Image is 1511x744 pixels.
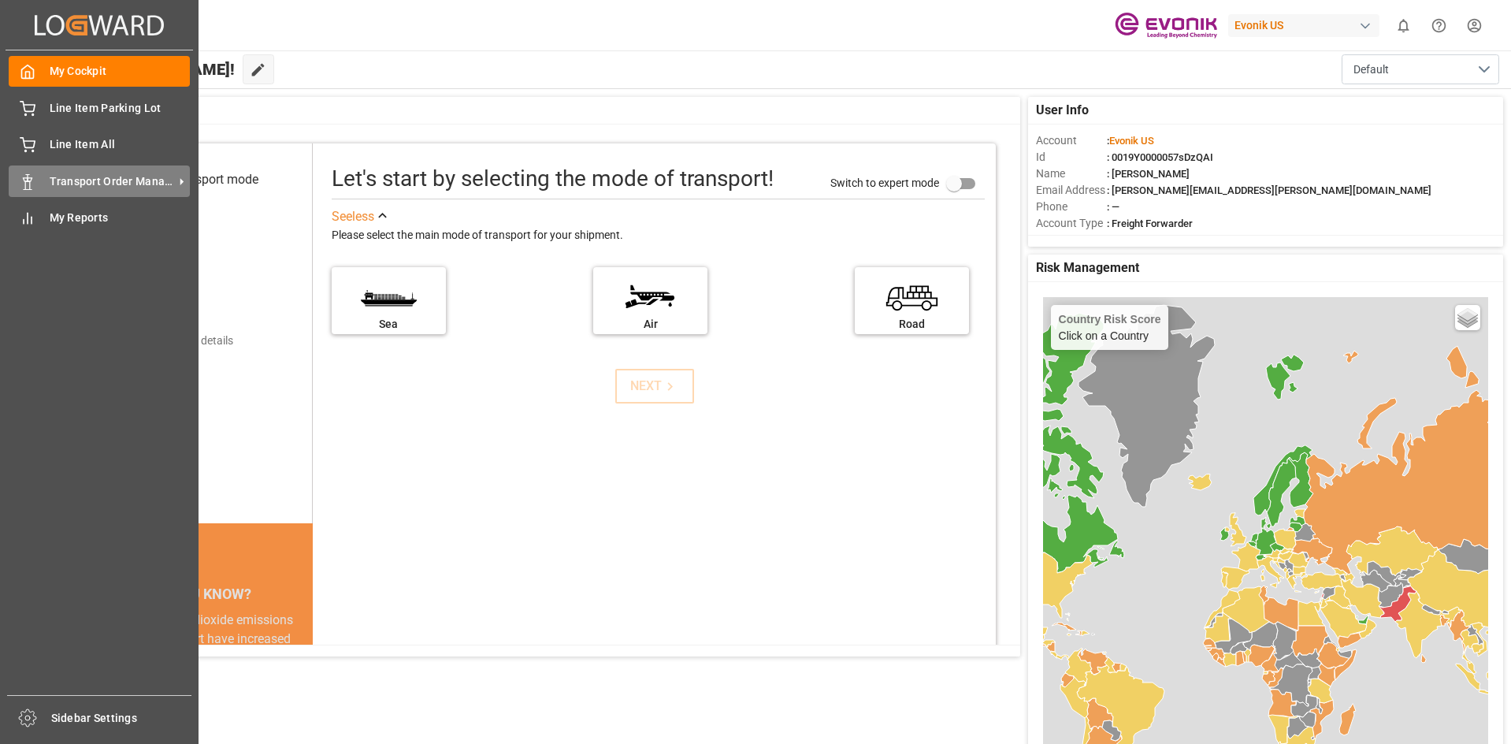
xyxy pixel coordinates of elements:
button: show 0 new notifications [1386,8,1421,43]
span: : 0019Y0000057sDzQAI [1107,151,1213,163]
span: Evonik US [1109,135,1154,147]
div: Evonik US [1228,14,1379,37]
span: Risk Management [1036,259,1139,277]
div: DID YOU KNOW? [85,578,313,611]
div: NEXT [630,377,678,396]
div: Please select the main mode of transport for your shipment. [332,226,985,245]
span: : Freight Forwarder [1107,218,1193,229]
span: Account [1036,132,1107,149]
span: Sidebar Settings [51,710,192,727]
span: Email Address [1036,182,1107,199]
div: Air [601,316,700,333]
span: : [PERSON_NAME] [1107,168,1190,180]
a: My Cockpit [9,56,190,87]
div: See less [332,207,374,226]
span: My Reports [50,210,191,226]
span: : [1107,135,1154,147]
button: NEXT [615,369,694,404]
span: Line Item All [50,136,191,153]
button: Help Center [1421,8,1457,43]
button: Evonik US [1228,10,1386,40]
div: Click on a Country [1059,313,1161,342]
span: Name [1036,166,1107,182]
span: Default [1353,61,1389,78]
span: Id [1036,149,1107,166]
div: Let's start by selecting the mode of transport! [332,162,774,195]
a: Line Item All [9,129,190,160]
div: EU-wide carbon dioxide emissions for road transport have increased by 24% since [DATE] (Destatis) [104,611,294,668]
span: Hello [PERSON_NAME]! [65,54,235,84]
span: Line Item Parking Lot [50,100,191,117]
span: Account Type [1036,215,1107,232]
span: Transport Order Management [50,173,174,190]
span: : — [1107,201,1119,213]
span: Switch to expert mode [830,176,939,188]
button: open menu [1342,54,1499,84]
a: Line Item Parking Lot [9,92,190,123]
a: My Reports [9,203,190,233]
div: Road [863,316,961,333]
div: Sea [340,316,438,333]
a: Layers [1455,305,1480,330]
span: My Cockpit [50,63,191,80]
h4: Country Risk Score [1059,313,1161,325]
button: next slide / item [291,611,313,705]
span: : [PERSON_NAME][EMAIL_ADDRESS][PERSON_NAME][DOMAIN_NAME] [1107,184,1431,196]
img: Evonik-brand-mark-Deep-Purple-RGB.jpeg_1700498283.jpeg [1115,12,1217,39]
span: User Info [1036,101,1089,120]
span: Phone [1036,199,1107,215]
